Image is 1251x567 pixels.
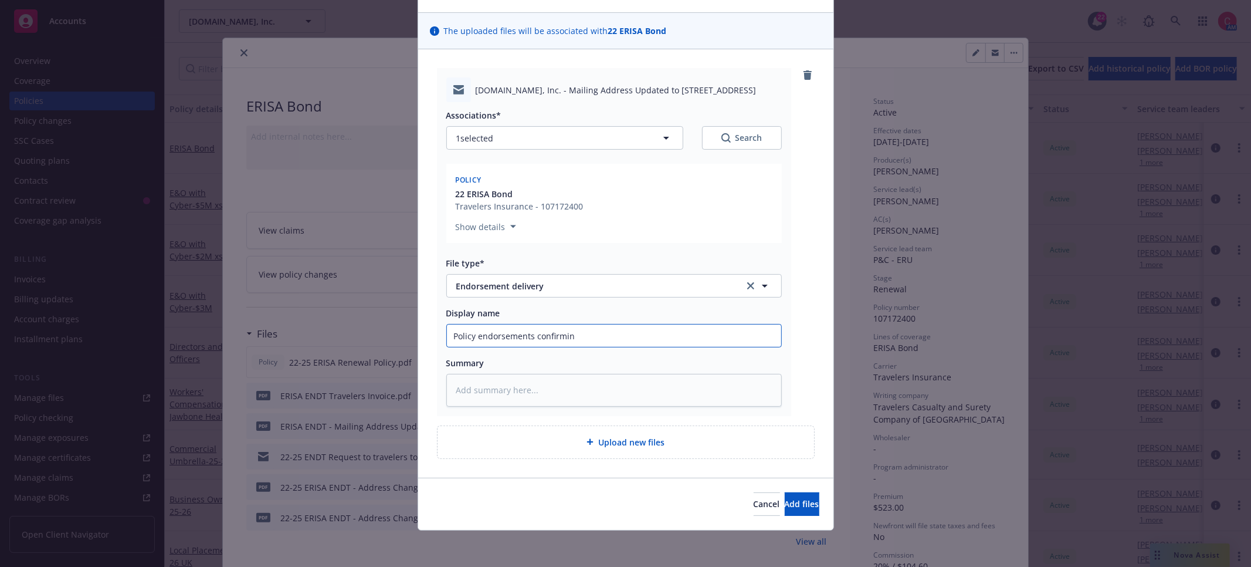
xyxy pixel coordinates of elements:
[754,498,780,509] span: Cancel
[437,426,815,459] div: Upload new files
[785,492,819,516] button: Add files
[446,357,484,369] span: Summary
[785,498,819,509] span: Add files
[447,325,781,347] input: Add display name here...
[598,436,665,448] span: Upload new files
[754,492,780,516] button: Cancel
